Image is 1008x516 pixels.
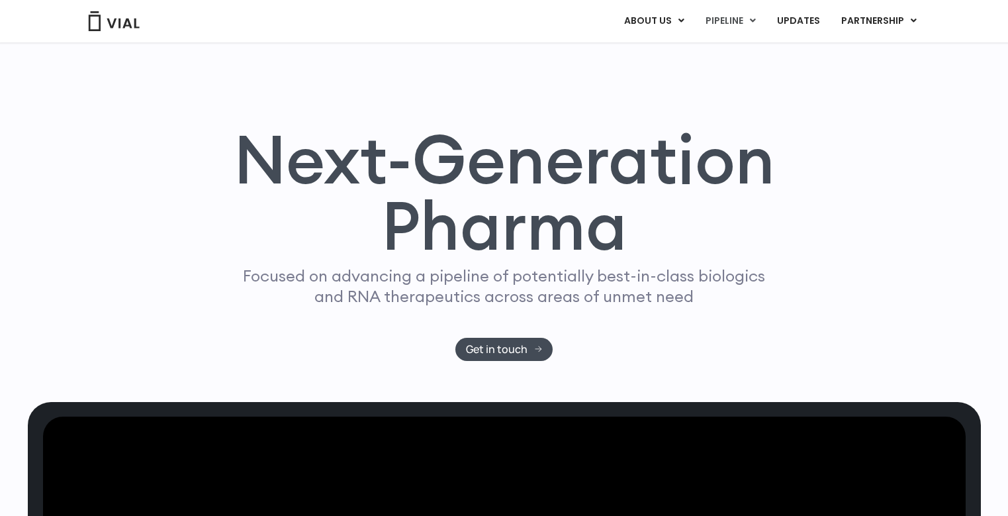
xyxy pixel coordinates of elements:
h1: Next-Generation Pharma [218,126,791,260]
a: PARTNERSHIPMenu Toggle [831,10,927,32]
p: Focused on advancing a pipeline of potentially best-in-class biologics and RNA therapeutics acros... [238,266,771,307]
a: PIPELINEMenu Toggle [695,10,766,32]
a: UPDATES [766,10,830,32]
img: Vial Logo [87,11,140,31]
span: Get in touch [466,344,527,354]
a: Get in touch [455,338,553,361]
a: ABOUT USMenu Toggle [614,10,694,32]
